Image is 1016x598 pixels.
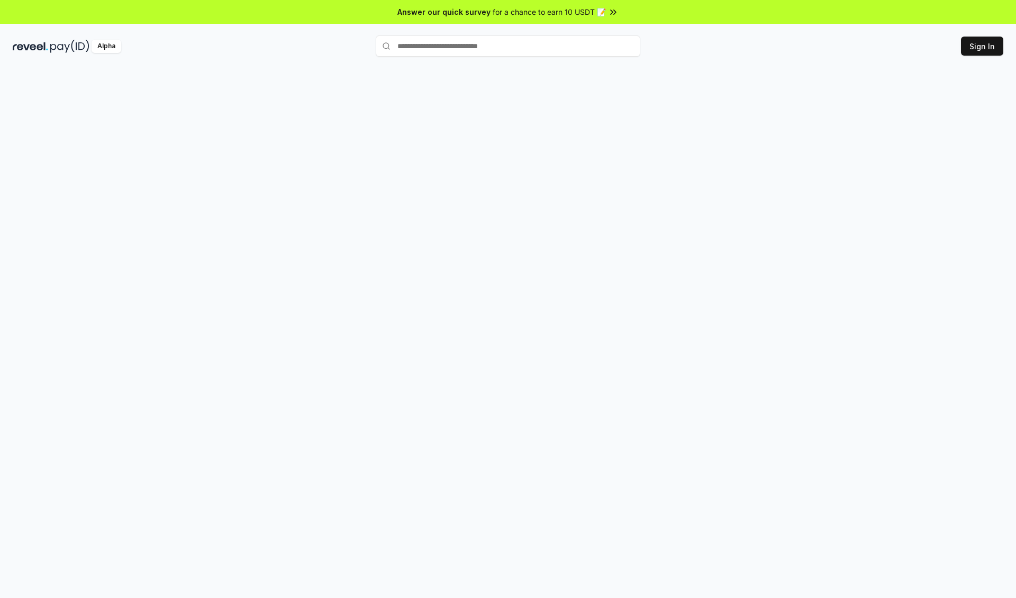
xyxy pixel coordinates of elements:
div: Alpha [92,40,121,53]
button: Sign In [961,37,1003,56]
img: pay_id [50,40,89,53]
span: for a chance to earn 10 USDT 📝 [493,6,606,17]
span: Answer our quick survey [397,6,491,17]
img: reveel_dark [13,40,48,53]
